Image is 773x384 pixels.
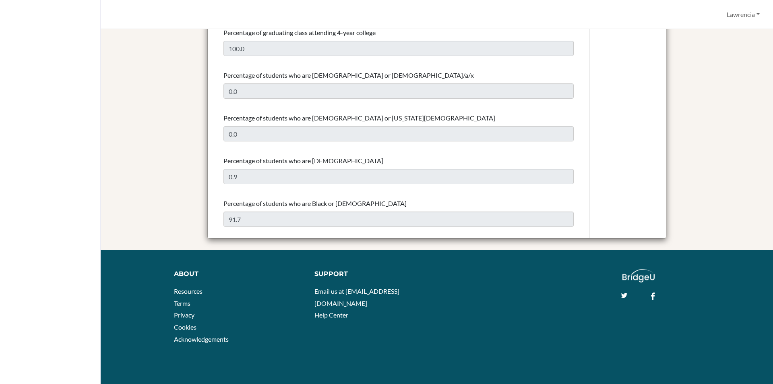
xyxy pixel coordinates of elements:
[223,157,383,164] span: Percentage of students who are [DEMOGRAPHIC_DATA]
[723,7,763,22] button: Lawrencia
[622,269,655,282] img: logo_white@2x-f4f0deed5e89b7ecb1c2cc34c3e3d731f90f0f143d5ea2071677605dd97b5244.png
[174,323,196,331] a: Cookies
[314,287,399,307] a: Email us at [EMAIL_ADDRESS][DOMAIN_NAME]
[174,269,296,279] div: About
[223,29,376,36] span: Percentage of graduating class attending 4-year college
[223,199,407,207] span: Percentage of students who are Black or [DEMOGRAPHIC_DATA]
[223,114,495,122] span: Percentage of students who are [DEMOGRAPHIC_DATA] or [US_STATE][DEMOGRAPHIC_DATA]
[223,71,474,79] span: Percentage of students who are [DEMOGRAPHIC_DATA] or [DEMOGRAPHIC_DATA]/a/x
[174,299,190,307] a: Terms
[174,311,194,319] a: Privacy
[174,335,229,343] a: Acknowledgements
[174,287,203,295] a: Resources
[314,269,428,279] div: Support
[314,311,348,319] a: Help Center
